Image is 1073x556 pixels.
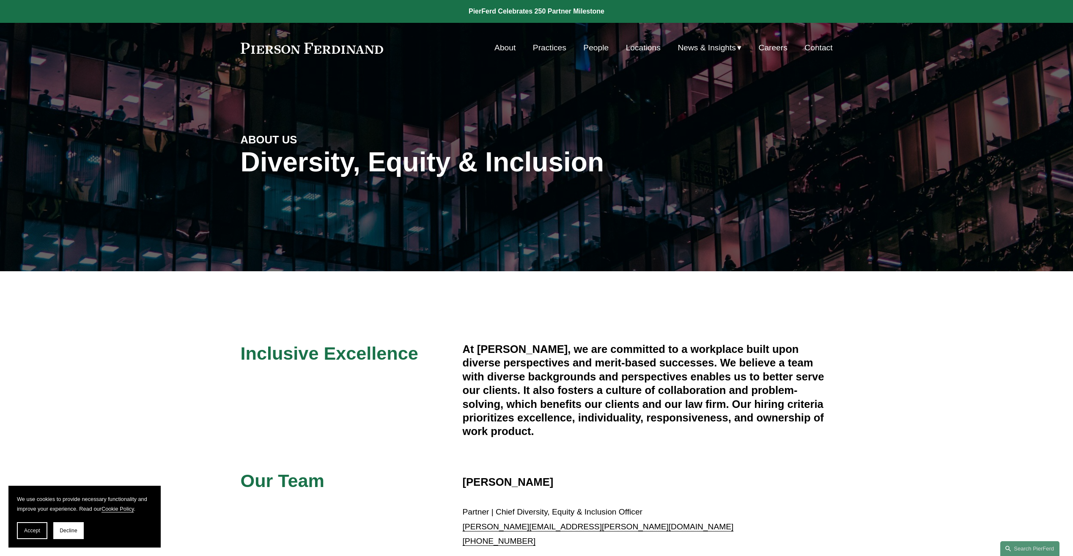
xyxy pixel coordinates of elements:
[102,506,134,512] a: Cookie Policy
[463,475,685,489] h4: [PERSON_NAME]
[241,134,297,146] strong: ABOUT US
[533,40,566,56] a: Practices
[804,40,832,56] a: Contact
[17,522,47,539] button: Accept
[17,494,152,514] p: We use cookies to provide necessary functionality and improve your experience. Read our .
[463,537,536,545] a: [PHONE_NUMBER]
[759,40,788,56] a: Careers
[1000,541,1059,556] a: Search this site
[463,522,734,531] a: [PERSON_NAME][EMAIL_ADDRESS][PERSON_NAME][DOMAIN_NAME]
[53,522,84,539] button: Decline
[583,40,609,56] a: People
[463,505,833,549] p: Partner | Chief Diversity, Equity & Inclusion Officer
[60,528,77,534] span: Decline
[678,41,736,55] span: News & Insights
[678,40,741,56] a: folder dropdown
[626,40,661,56] a: Locations
[8,486,161,548] section: Cookie banner
[241,343,418,363] span: Inclusive Excellence
[24,528,40,534] span: Accept
[463,342,833,438] h4: At [PERSON_NAME], we are committed to a workplace built upon diverse perspectives and merit-based...
[241,147,685,178] h1: Diversity, Equity & Inclusion
[241,471,324,491] span: Our Team
[494,40,516,56] a: About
